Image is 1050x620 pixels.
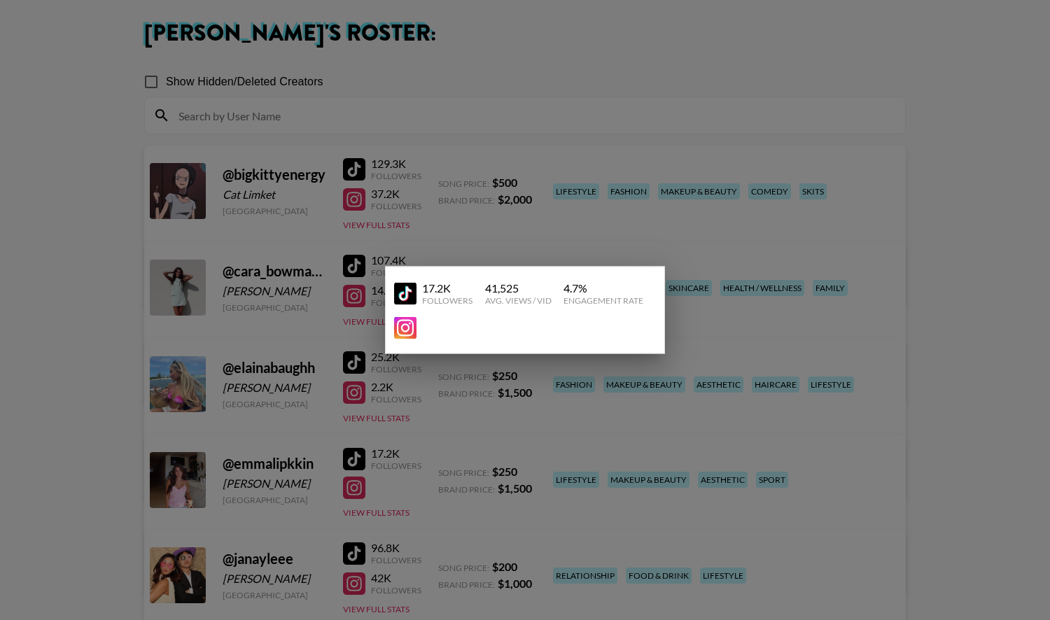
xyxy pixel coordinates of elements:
[422,281,472,295] div: 17.2K
[394,317,416,339] img: YouTube
[485,281,552,295] div: 41,525
[394,282,416,304] img: YouTube
[422,295,472,306] div: Followers
[485,295,552,306] div: Avg. Views / Vid
[563,281,643,295] div: 4.7 %
[563,295,643,306] div: Engagement Rate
